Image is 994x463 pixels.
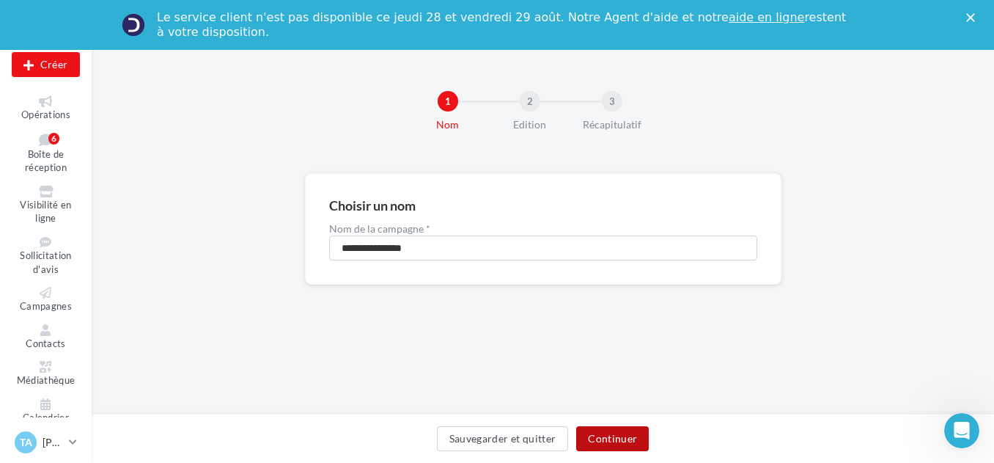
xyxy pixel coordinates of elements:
div: 1 [438,91,458,112]
a: Campagnes [12,284,80,316]
p: [PERSON_NAME] [43,435,63,450]
iframe: Intercom live chat [944,413,979,448]
span: TA [20,435,32,450]
a: Sollicitation d'avis [12,233,80,278]
span: Contacts [26,338,66,349]
button: Sauvegarder et quitter [437,426,569,451]
div: Choisir un nom [329,199,416,212]
div: 2 [520,91,540,112]
a: Contacts [12,321,80,353]
span: Campagnes [20,300,72,312]
div: Nouvelle campagne [12,52,80,77]
button: Continuer [576,426,649,451]
div: Edition [483,117,577,132]
a: aide en ligne [729,10,804,24]
label: Nom de la campagne * [329,224,757,234]
div: Le service client n'est pas disponible ce jeudi 28 et vendredi 29 août. Notre Agent d'aide et not... [157,10,849,40]
a: Médiathèque [12,358,80,390]
div: 3 [602,91,622,112]
span: Médiathèque [17,374,76,386]
div: 6 [48,133,59,145]
a: Opérations [12,92,80,124]
span: Visibilité en ligne [20,199,71,225]
a: Visibilité en ligne [12,183,80,227]
span: Sollicitation d'avis [20,249,71,275]
div: Nom [401,117,495,132]
a: Boîte de réception6 [12,130,80,177]
a: TA [PERSON_NAME] [12,429,80,456]
button: Créer [12,52,80,77]
img: Profile image for Service-Client [122,13,145,37]
span: Calendrier [23,412,69,423]
div: Récapitulatif [565,117,659,132]
span: Boîte de réception [25,148,67,174]
span: Opérations [21,109,70,120]
div: Fermer [966,13,981,22]
a: Calendrier [12,395,80,427]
